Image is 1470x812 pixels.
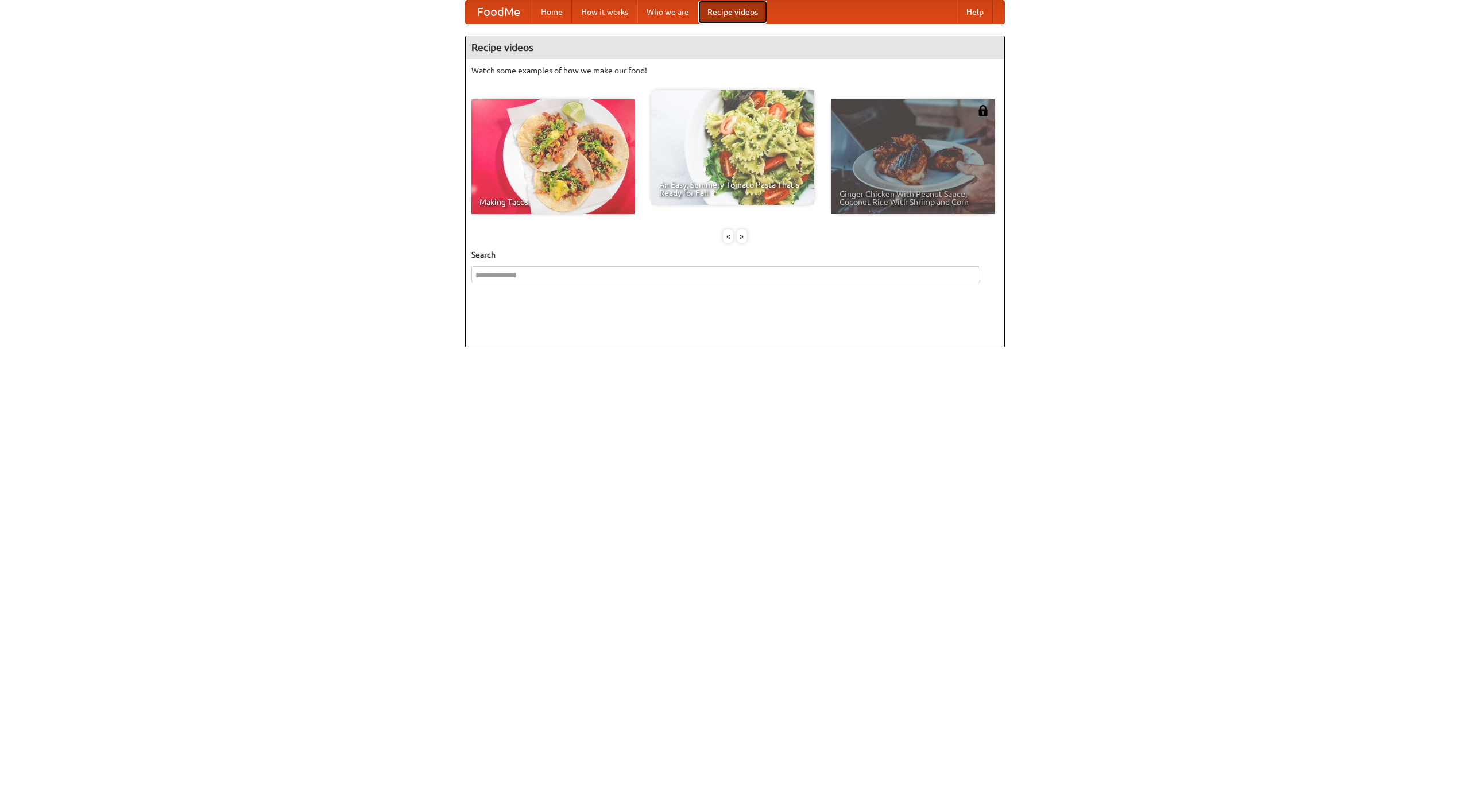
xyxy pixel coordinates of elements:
div: « [723,229,733,243]
div: » [737,229,747,243]
h5: Search [471,249,999,261]
a: Who we are [637,1,698,24]
a: Recipe videos [698,1,767,24]
a: Making Tacos [471,99,635,214]
span: Making Tacos [479,198,626,206]
img: 483408.png [977,105,989,116]
a: An Easy, Summery Tomato Pasta That's Ready for Fall [651,90,814,205]
a: How it works [572,1,637,24]
a: Help [957,1,993,24]
a: FoodMe [466,1,532,24]
span: An Easy, Summery Tomato Pasta That's Ready for Fall [659,181,806,197]
h4: Recipe videos [466,36,1004,59]
a: Home [532,1,572,24]
p: Watch some examples of how we make our food! [471,65,999,76]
